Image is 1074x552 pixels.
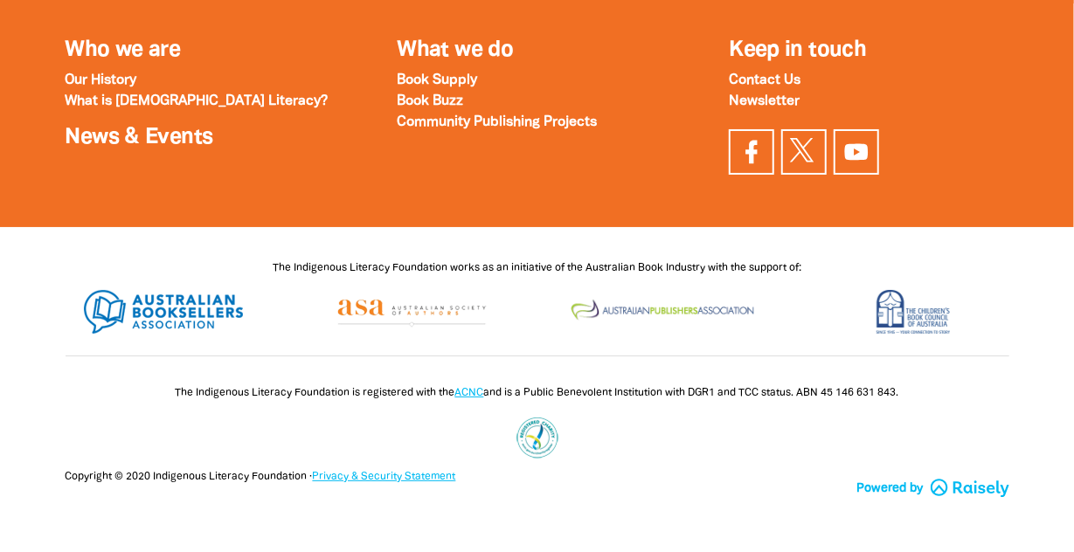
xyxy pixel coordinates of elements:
[313,472,456,481] a: Privacy & Security Statement
[729,129,774,175] a: Visit our facebook page
[729,40,866,60] span: Keep in touch
[397,74,477,86] a: Book Supply
[66,40,181,60] a: Who we are
[176,388,899,397] span: The Indigenous Literacy Foundation is registered with the and is a Public Benevolent Institution ...
[834,129,879,175] a: Find us on YouTube
[66,128,213,148] a: News & Events
[781,129,827,175] a: Find us on Twitter
[273,263,801,273] span: The Indigenous Literacy Foundation works as an initiative of the Australian Book Industry with th...
[455,388,484,397] a: ACNC
[397,40,513,60] a: What we do
[66,74,137,86] a: Our History
[729,95,800,107] a: Newsletter
[66,95,329,107] a: What is [DEMOGRAPHIC_DATA] Literacy?
[397,116,597,128] a: Community Publishing Projects
[729,74,800,86] a: Contact Us
[66,472,456,481] span: Copyright © 2020 Indigenous Literacy Foundation ·
[857,480,1009,498] a: Powered by
[397,95,463,107] a: Book Buzz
